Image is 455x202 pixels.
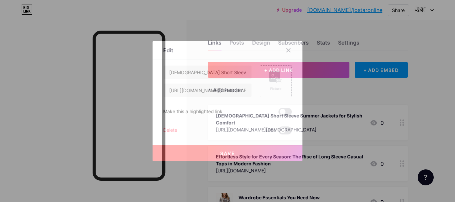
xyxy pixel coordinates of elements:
[269,86,282,91] div: Picture
[163,46,173,54] div: Edit
[164,84,251,97] input: URL
[266,126,276,134] span: Hide
[220,150,235,156] span: Save
[153,145,302,161] button: Save
[163,126,177,134] div: Delete
[163,108,223,116] div: Make this a highlighted link
[164,66,251,79] input: Title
